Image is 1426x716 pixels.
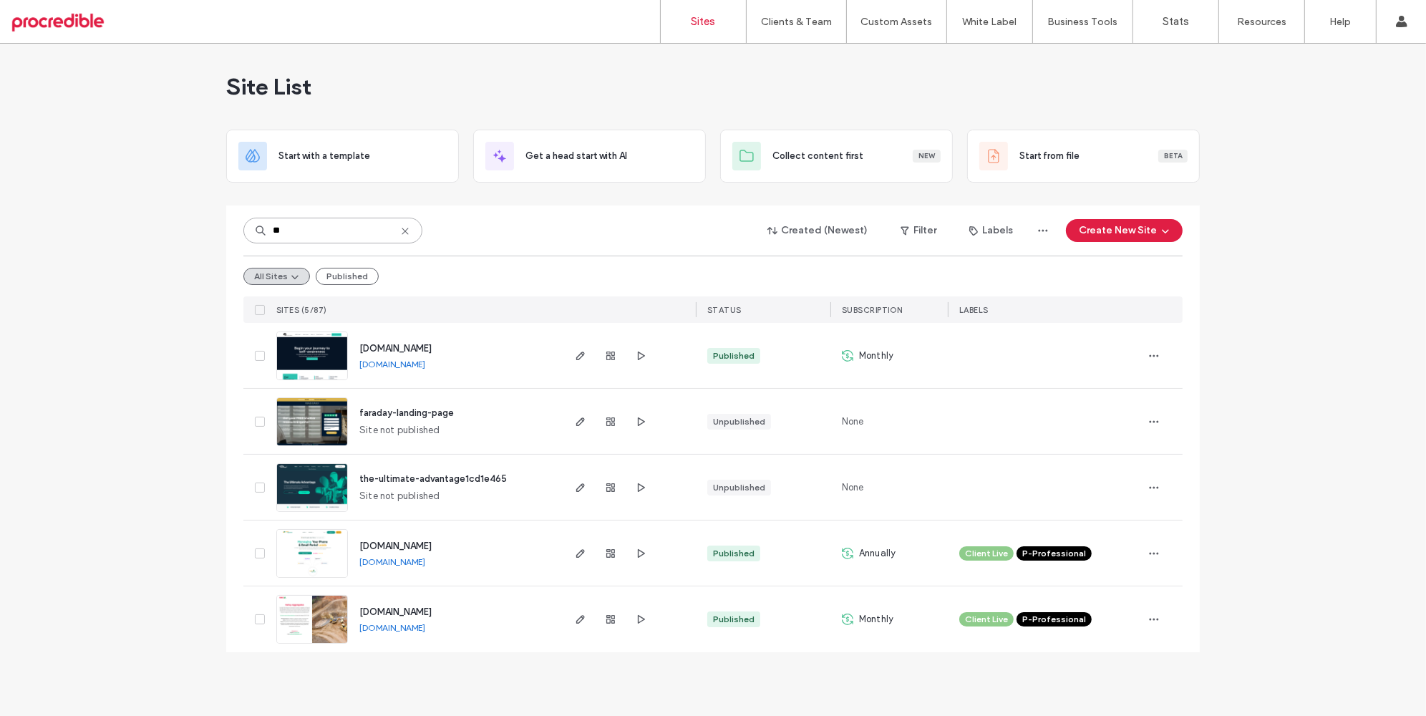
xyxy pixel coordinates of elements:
[1330,16,1352,28] label: Help
[1019,149,1080,163] span: Start from file
[1048,16,1118,28] label: Business Tools
[965,547,1008,560] span: Client Live
[1163,15,1189,28] label: Stats
[692,15,716,28] label: Sites
[965,613,1008,626] span: Client Live
[755,219,881,242] button: Created (Newest)
[720,130,953,183] div: Collect content firstNew
[359,489,440,503] span: Site not published
[33,10,62,23] span: Help
[359,343,432,354] a: [DOMAIN_NAME]
[278,149,370,163] span: Start with a template
[359,622,425,633] a: [DOMAIN_NAME]
[842,415,864,429] span: None
[359,541,432,551] a: [DOMAIN_NAME]
[861,16,933,28] label: Custom Assets
[276,305,327,315] span: SITES (5/87)
[713,481,765,494] div: Unpublished
[913,150,941,163] div: New
[473,130,706,183] div: Get a head start with AI
[1158,150,1188,163] div: Beta
[842,305,903,315] span: Subscription
[859,546,896,561] span: Annually
[713,349,755,362] div: Published
[1066,219,1183,242] button: Create New Site
[1022,613,1086,626] span: P-Professional
[886,219,951,242] button: Filter
[359,606,432,617] a: [DOMAIN_NAME]
[226,130,459,183] div: Start with a template
[359,473,507,484] a: the-ultimate-advantage1cd1e465
[359,556,425,567] a: [DOMAIN_NAME]
[713,613,755,626] div: Published
[761,16,832,28] label: Clients & Team
[772,149,863,163] span: Collect content first
[967,130,1200,183] div: Start from fileBeta
[1237,16,1286,28] label: Resources
[859,349,893,363] span: Monthly
[963,16,1017,28] label: White Label
[226,72,311,101] span: Site List
[243,268,310,285] button: All Sites
[956,219,1026,242] button: Labels
[959,305,989,315] span: LABELS
[359,407,454,418] a: faraday-landing-page
[525,149,627,163] span: Get a head start with AI
[1022,547,1086,560] span: P-Professional
[713,547,755,560] div: Published
[842,480,864,495] span: None
[713,415,765,428] div: Unpublished
[707,305,742,315] span: STATUS
[359,423,440,437] span: Site not published
[316,268,379,285] button: Published
[859,612,893,626] span: Monthly
[359,359,425,369] a: [DOMAIN_NAME]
